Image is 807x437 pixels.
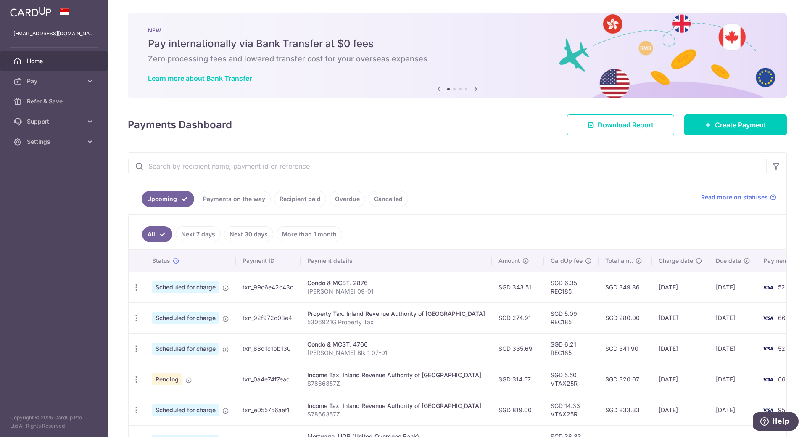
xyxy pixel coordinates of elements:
[148,27,767,34] p: NEW
[709,395,757,425] td: [DATE]
[152,281,219,293] span: Scheduled for charge
[198,191,271,207] a: Payments on the way
[709,364,757,395] td: [DATE]
[551,257,583,265] span: CardUp fee
[659,257,693,265] span: Charge date
[760,344,776,354] img: Bank Card
[307,410,485,418] p: S7866357Z
[778,406,793,413] span: 9546
[598,120,654,130] span: Download Report
[307,340,485,349] div: Condo & MCST. 4766
[652,395,709,425] td: [DATE]
[236,395,301,425] td: txn_e055756aef1
[27,138,82,146] span: Settings
[652,302,709,333] td: [DATE]
[599,333,652,364] td: SGD 341.90
[492,333,544,364] td: SGD 335.69
[27,117,82,126] span: Support
[10,7,51,17] img: CardUp
[544,395,599,425] td: SGD 14.33 VTAX25R
[492,395,544,425] td: SGD 819.00
[307,371,485,379] div: Income Tax. Inland Revenue Authority of [GEOGRAPHIC_DATA]
[709,333,757,364] td: [DATE]
[330,191,365,207] a: Overdue
[760,313,776,323] img: Bank Card
[152,257,170,265] span: Status
[236,272,301,302] td: txn_99c6e42c43d
[652,272,709,302] td: [DATE]
[599,364,652,395] td: SGD 320.07
[760,282,776,292] img: Bank Card
[152,343,219,355] span: Scheduled for charge
[274,191,326,207] a: Recipient paid
[567,114,674,135] a: Download Report
[152,404,219,416] span: Scheduled for charge
[236,364,301,395] td: txn_0a4e74f7eac
[152,312,219,324] span: Scheduled for charge
[307,379,485,388] p: S7866357Z
[492,302,544,333] td: SGD 274.91
[778,283,792,291] span: 5235
[224,226,273,242] a: Next 30 days
[307,402,485,410] div: Income Tax. Inland Revenue Authority of [GEOGRAPHIC_DATA]
[236,302,301,333] td: txn_92f972c08e4
[236,250,301,272] th: Payment ID
[684,114,787,135] a: Create Payment
[599,302,652,333] td: SGD 280.00
[760,374,776,384] img: Bank Card
[544,364,599,395] td: SGD 5.50 VTAX25R
[277,226,342,242] a: More than 1 month
[599,272,652,302] td: SGD 349.86
[148,74,252,82] a: Learn more about Bank Transfer
[498,257,520,265] span: Amount
[652,333,709,364] td: [DATE]
[701,193,768,201] span: Read more on statuses
[142,191,194,207] a: Upcoming
[307,310,485,318] div: Property Tax. Inland Revenue Authority of [GEOGRAPHIC_DATA]
[716,257,741,265] span: Due date
[778,314,793,321] span: 6676
[544,333,599,364] td: SGD 6.21 REC185
[128,13,787,98] img: Bank transfer banner
[605,257,633,265] span: Total amt.
[709,272,757,302] td: [DATE]
[27,77,82,85] span: Pay
[544,302,599,333] td: SGD 5.09 REC185
[307,279,485,287] div: Condo & MCST. 2876
[27,97,82,106] span: Refer & Save
[544,272,599,302] td: SGD 6.35 REC185
[369,191,408,207] a: Cancelled
[307,349,485,357] p: [PERSON_NAME] Blk 1 07-01
[307,318,485,326] p: 5306921G Property Tax
[176,226,221,242] a: Next 7 days
[709,302,757,333] td: [DATE]
[148,37,767,50] h5: Pay internationally via Bank Transfer at $0 fees
[778,345,792,352] span: 5235
[142,226,172,242] a: All
[753,412,799,433] iframe: Opens a widget where you can find more information
[760,405,776,415] img: Bank Card
[778,376,793,383] span: 6676
[701,193,776,201] a: Read more on statuses
[128,153,766,180] input: Search by recipient name, payment id or reference
[148,54,767,64] h6: Zero processing fees and lowered transfer cost for your overseas expenses
[13,29,94,38] p: [EMAIL_ADDRESS][DOMAIN_NAME]
[27,57,82,65] span: Home
[301,250,492,272] th: Payment details
[307,287,485,296] p: [PERSON_NAME] 09-01
[652,364,709,395] td: [DATE]
[492,272,544,302] td: SGD 343.51
[236,333,301,364] td: txn_88d1c1bb130
[715,120,766,130] span: Create Payment
[128,117,232,132] h4: Payments Dashboard
[599,395,652,425] td: SGD 833.33
[152,373,182,385] span: Pending
[492,364,544,395] td: SGD 314.57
